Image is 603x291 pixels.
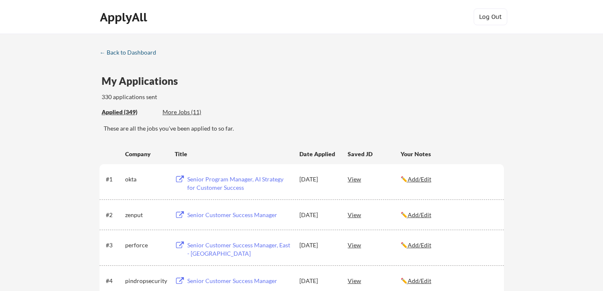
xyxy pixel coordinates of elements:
[299,277,336,285] div: [DATE]
[100,49,163,58] a: ← Back to Dashboard
[401,175,496,184] div: ✏️
[125,175,167,184] div: okta
[348,207,401,222] div: View
[175,150,291,158] div: Title
[408,211,431,218] u: Add/Edit
[348,273,401,288] div: View
[401,211,496,219] div: ✏️
[102,76,185,86] div: My Applications
[299,211,336,219] div: [DATE]
[299,175,336,184] div: [DATE]
[125,241,167,249] div: perforce
[187,211,291,219] div: Senior Customer Success Manager
[106,175,122,184] div: #1
[299,150,336,158] div: Date Applied
[102,108,156,117] div: These are all the jobs you've been applied to so far.
[125,150,167,158] div: Company
[102,108,156,116] div: Applied (349)
[401,241,496,249] div: ✏️
[348,237,401,252] div: View
[299,241,336,249] div: [DATE]
[125,277,167,285] div: pindropsecurity
[163,108,224,116] div: More Jobs (11)
[100,10,149,24] div: ApplyAll
[408,176,431,183] u: Add/Edit
[187,175,291,191] div: Senior Program Manager, AI Strategy for Customer Success
[187,241,291,257] div: Senior Customer Success Manager, East - [GEOGRAPHIC_DATA]
[104,124,504,133] div: These are all the jobs you've been applied to so far.
[163,108,224,117] div: These are job applications we think you'd be a good fit for, but couldn't apply you to automatica...
[187,277,291,285] div: Senior Customer Success Manager
[348,171,401,186] div: View
[125,211,167,219] div: zenput
[106,241,122,249] div: #3
[348,146,401,161] div: Saved JD
[408,241,431,249] u: Add/Edit
[102,93,264,101] div: 330 applications sent
[401,150,496,158] div: Your Notes
[401,277,496,285] div: ✏️
[100,50,163,55] div: ← Back to Dashboard
[474,8,507,25] button: Log Out
[408,277,431,284] u: Add/Edit
[106,211,122,219] div: #2
[106,277,122,285] div: #4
